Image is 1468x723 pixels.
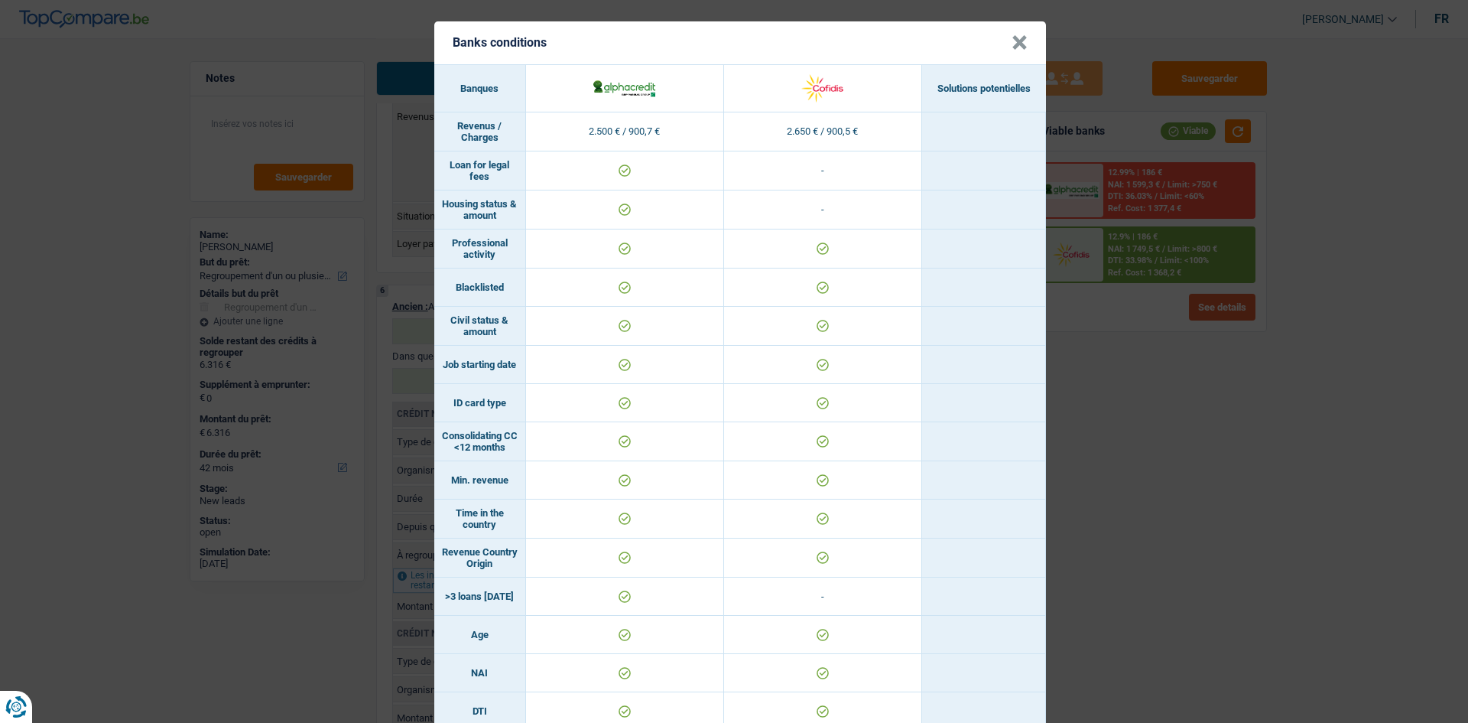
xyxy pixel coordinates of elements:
td: Revenue Country Origin [434,539,526,578]
td: Job starting date [434,346,526,384]
td: 2.500 € / 900,7 € [526,112,724,151]
td: >3 loans [DATE] [434,578,526,616]
td: Time in the country [434,500,526,539]
td: Housing status & amount [434,191,526,230]
button: Close [1012,35,1028,50]
img: Cofidis [790,72,855,105]
img: AlphaCredit [592,78,657,98]
td: Age [434,616,526,654]
td: ID card type [434,384,526,422]
td: 2.650 € / 900,5 € [724,112,922,151]
td: Professional activity [434,230,526,269]
h5: Banks conditions [453,35,547,50]
td: - [724,151,922,191]
td: - [724,191,922,230]
td: Revenus / Charges [434,112,526,151]
td: - [724,578,922,616]
td: Min. revenue [434,461,526,500]
td: NAI [434,654,526,692]
th: Solutions potentielles [922,65,1046,112]
td: Loan for legal fees [434,151,526,191]
td: Civil status & amount [434,307,526,346]
td: Blacklisted [434,269,526,307]
th: Banques [434,65,526,112]
td: Consolidating CC <12 months [434,422,526,461]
